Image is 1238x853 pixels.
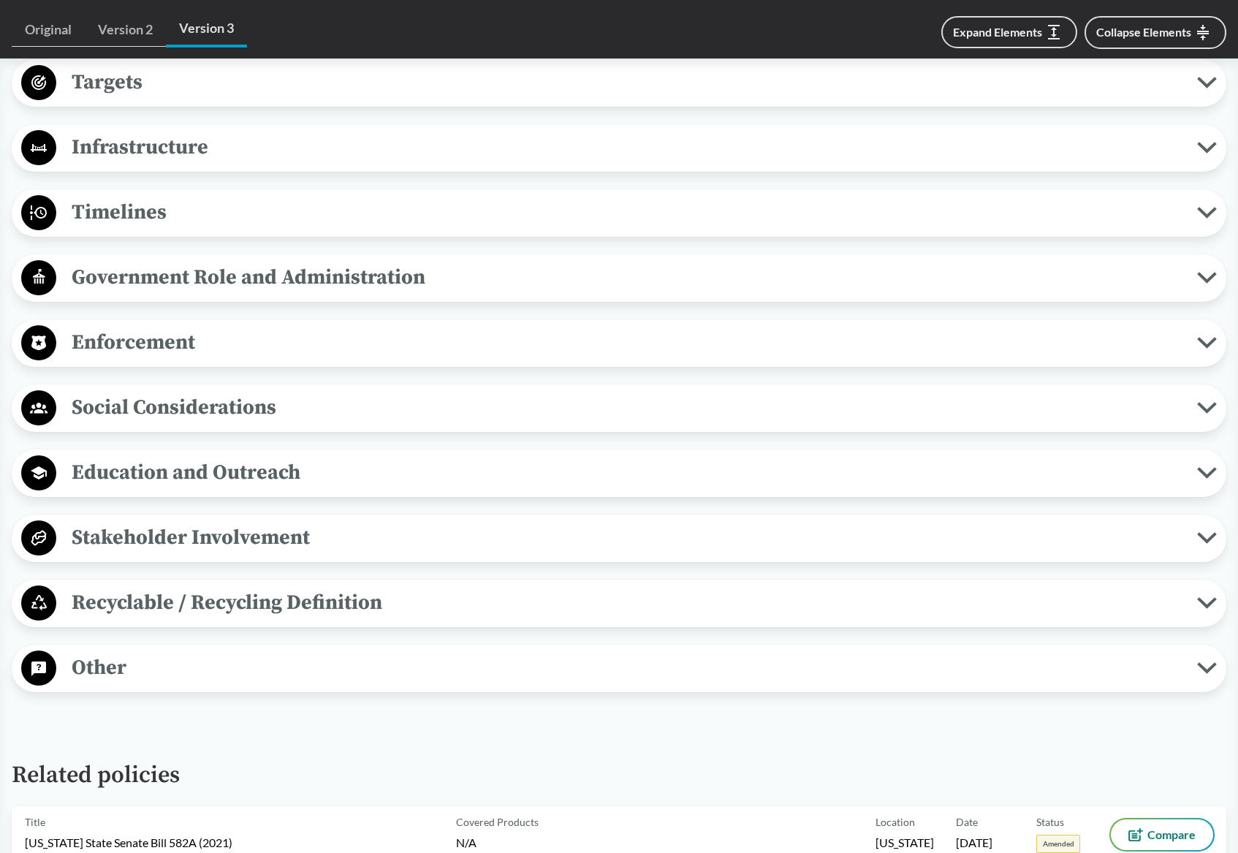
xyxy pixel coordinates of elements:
[56,521,1197,554] span: Stakeholder Involvement
[17,455,1221,492] button: Education and Outreach
[56,66,1197,99] span: Targets
[17,650,1221,687] button: Other
[456,814,539,830] span: Covered Products
[876,814,915,830] span: Location
[876,835,934,851] span: [US_STATE]
[25,835,232,851] span: [US_STATE] State Senate Bill 582A (2021)
[56,586,1197,619] span: Recyclable / Recycling Definition
[956,835,992,851] span: [DATE]
[1147,829,1196,841] span: Compare
[17,325,1221,362] button: Enforcement
[56,261,1197,294] span: Government Role and Administration
[17,585,1221,622] button: Recyclable / Recycling Definition
[17,194,1221,232] button: Timelines
[12,13,85,47] a: Original
[17,129,1221,167] button: Infrastructure
[166,12,247,48] a: Version 3
[25,814,45,830] span: Title
[56,651,1197,684] span: Other
[1111,819,1213,850] button: Compare
[56,456,1197,489] span: Education and Outreach
[456,835,476,849] span: N/A
[1085,16,1226,49] button: Collapse Elements
[17,64,1221,102] button: Targets
[56,326,1197,359] span: Enforcement
[941,16,1077,48] button: Expand Elements
[1036,835,1080,853] span: Amended
[956,814,978,830] span: Date
[17,390,1221,427] button: Social Considerations
[17,520,1221,557] button: Stakeholder Involvement
[12,727,1226,789] h2: Related policies
[56,131,1197,164] span: Infrastructure
[17,259,1221,297] button: Government Role and Administration
[85,13,166,47] a: Version 2
[56,391,1197,424] span: Social Considerations
[1036,814,1064,830] span: Status
[56,196,1197,229] span: Timelines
